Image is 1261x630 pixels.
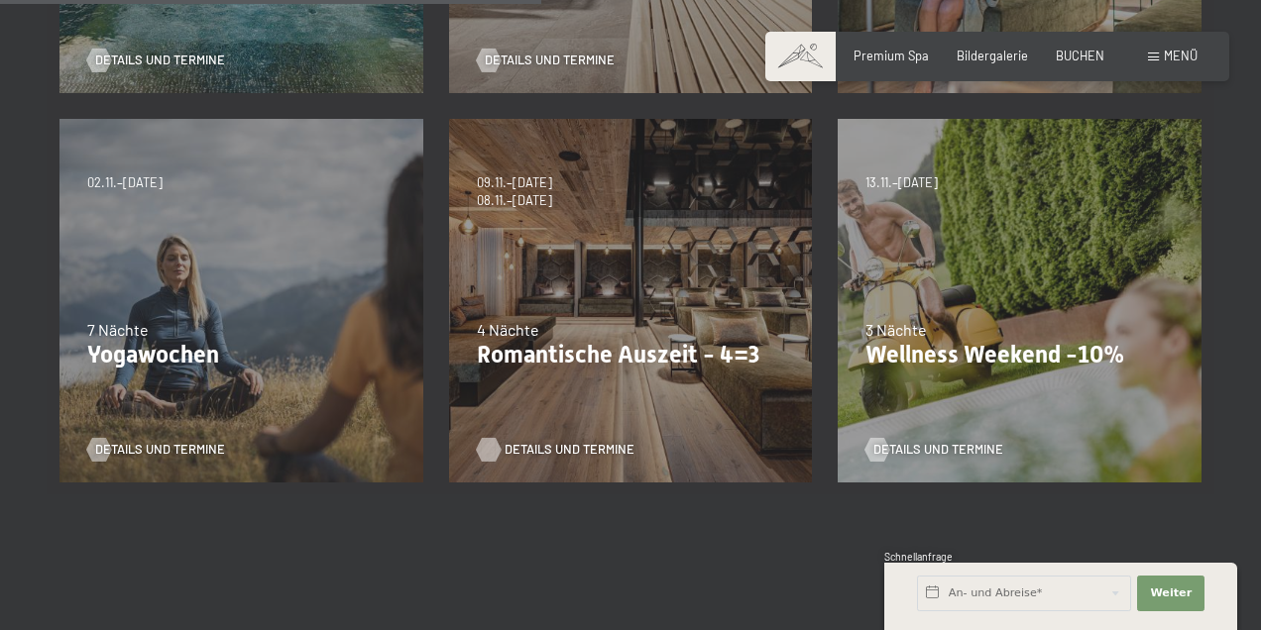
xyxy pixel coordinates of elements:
[1150,585,1192,601] span: Weiter
[477,341,785,369] p: Romantische Auszeit - 4=3
[477,52,615,69] a: Details und Termine
[477,174,552,192] span: 09.11.–[DATE]
[1056,48,1104,63] a: BUCHEN
[477,192,552,210] span: 08.11.–[DATE]
[884,551,953,563] span: Schnellanfrage
[87,341,396,369] p: Yogawochen
[87,320,149,339] span: 7 Nächte
[865,441,1003,459] a: Details und Termine
[477,320,539,339] span: 4 Nächte
[505,441,634,459] span: Details und Termine
[95,52,225,69] span: Details und Termine
[87,52,225,69] a: Details und Termine
[485,52,615,69] span: Details und Termine
[957,48,1028,63] a: Bildergalerie
[87,174,163,192] span: 02.11.–[DATE]
[854,48,929,63] a: Premium Spa
[865,320,927,339] span: 3 Nächte
[865,341,1174,369] p: Wellness Weekend -10%
[1137,576,1204,611] button: Weiter
[95,441,225,459] span: Details und Termine
[865,174,938,192] span: 13.11.–[DATE]
[477,441,615,459] a: Details und Termine
[87,441,225,459] a: Details und Termine
[873,441,1003,459] span: Details und Termine
[1164,48,1198,63] span: Menü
